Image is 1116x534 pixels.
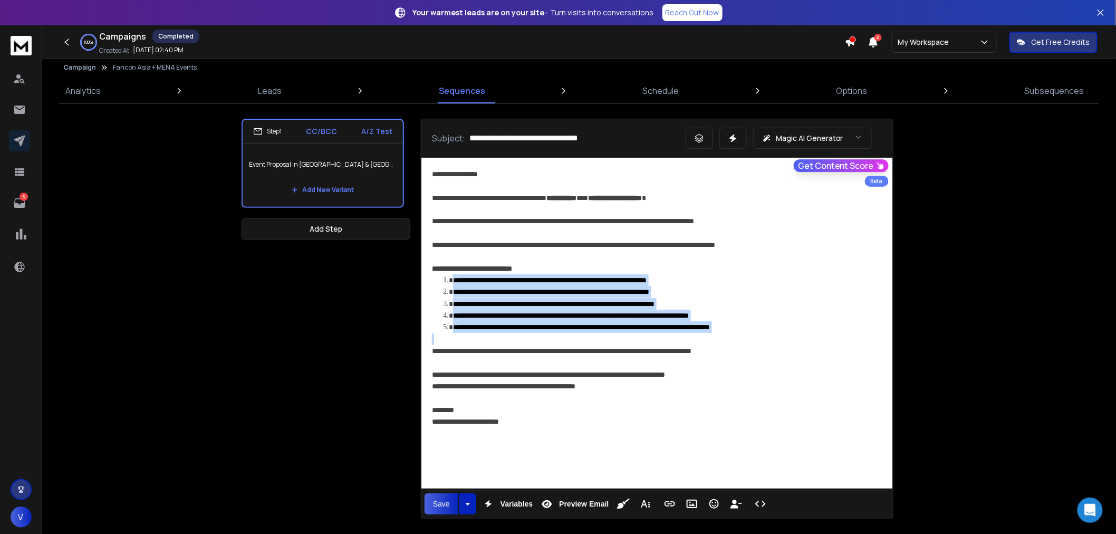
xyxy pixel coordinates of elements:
[836,84,868,97] p: Options
[425,493,458,514] button: Save
[59,78,107,103] a: Analytics
[152,30,199,43] div: Completed
[662,4,723,21] a: Reach Out Now
[242,218,410,240] button: Add Step
[11,507,32,528] button: V
[874,34,882,41] span: 2
[432,132,465,145] p: Subject:
[643,84,679,97] p: Schedule
[1032,37,1090,47] p: Get Free Credits
[413,7,545,17] strong: Your warmest leads are on your site
[252,78,288,103] a: Leads
[666,7,719,18] p: Reach Out Now
[242,119,404,208] li: Step1CC/BCCA/Z TestEvent Proposal In [GEOGRAPHIC_DATA] & [GEOGRAPHIC_DATA]Add New Variant
[478,493,535,514] button: Variables
[830,78,874,103] a: Options
[258,84,282,97] p: Leads
[751,493,771,514] button: Code View
[898,37,954,47] p: My Workspace
[84,39,93,45] p: 100 %
[413,7,654,18] p: – Turn visits into conversations
[537,493,611,514] button: Preview Email
[1009,32,1098,53] button: Get Free Credits
[776,133,843,144] p: Magic AI Generator
[432,78,492,103] a: Sequences
[637,78,686,103] a: Schedule
[9,193,30,214] a: 5
[704,493,724,514] button: Emoticons
[306,126,337,137] p: CC/BCC
[1077,498,1103,523] div: Open Intercom Messenger
[133,46,184,54] p: [DATE] 02:40 PM
[726,493,746,514] button: Insert Unsubscribe Link
[63,63,96,72] button: Campaign
[865,176,889,187] div: Beta
[11,36,32,55] img: logo
[1018,78,1091,103] a: Subsequences
[636,493,656,514] button: More Text
[439,84,485,97] p: Sequences
[498,500,535,509] span: Variables
[682,493,702,514] button: Insert Image (Ctrl+P)
[660,493,680,514] button: Insert Link (Ctrl+K)
[1025,84,1084,97] p: Subsequences
[557,500,611,509] span: Preview Email
[283,179,362,201] button: Add New Variant
[99,30,146,43] h1: Campaigns
[753,128,872,149] button: Magic AI Generator
[249,150,397,179] p: Event Proposal In [GEOGRAPHIC_DATA] & [GEOGRAPHIC_DATA]
[794,159,889,172] button: Get Content Score
[253,127,282,136] div: Step 1
[20,193,28,201] p: 5
[361,126,392,137] p: A/Z Test
[99,46,131,55] p: Created At:
[613,493,633,514] button: Clean HTML
[113,63,197,72] p: Fancon Asia + MENA Events
[65,84,101,97] p: Analytics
